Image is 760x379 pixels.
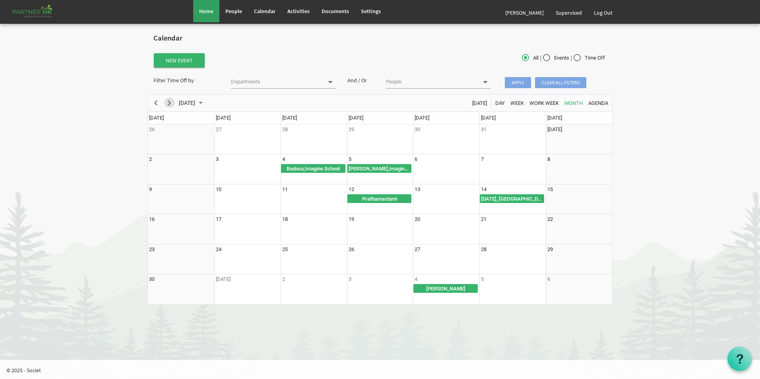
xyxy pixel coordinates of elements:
[550,2,588,24] a: Supervised
[547,115,562,121] span: [DATE]
[163,95,176,111] div: next period
[543,54,569,62] span: Events
[415,155,417,163] div: Thursday, November 6, 2025
[414,284,477,292] div: [PERSON_NAME]
[154,53,205,68] button: New Event
[216,126,221,133] div: Monday, October 27, 2025
[480,194,544,203] div: Children's Day, Meeting Hall Begin From Friday, November 14, 2025 at 12:00:00 AM GMT-08:00 Ends A...
[349,155,351,163] div: Wednesday, November 5, 2025
[282,186,288,193] div: Tuesday, November 11, 2025
[216,115,231,121] span: [DATE]
[547,275,550,283] div: Saturday, December 6, 2025
[415,186,420,193] div: Thursday, November 13, 2025
[471,98,488,108] span: [DATE]
[522,54,539,62] span: All
[481,155,484,163] div: Friday, November 7, 2025
[149,95,163,111] div: previous period
[505,77,531,88] span: Apply
[415,246,420,253] div: Thursday, November 27, 2025
[254,8,275,15] span: Calendar
[458,52,613,64] div: | |
[216,186,221,193] div: Monday, November 10, 2025
[481,126,487,133] div: Friday, October 31, 2025
[149,215,155,223] div: Sunday, November 16, 2025
[149,155,152,163] div: Sunday, November 2, 2025
[415,215,420,223] div: Thursday, November 20, 2025
[282,275,285,283] div: Tuesday, December 2, 2025
[547,186,553,193] div: Saturday, November 15, 2025
[499,2,550,24] a: [PERSON_NAME]
[547,126,562,133] div: Saturday, November 1, 2025
[178,98,196,108] span: [DATE]
[282,126,288,133] div: Tuesday, October 28, 2025
[348,195,411,203] div: Prathamastami
[510,98,525,108] span: Week
[282,215,288,223] div: Tuesday, November 18, 2025
[415,126,420,133] div: Thursday, October 30, 2025
[149,126,155,133] div: Sunday, October 26, 2025
[153,34,607,43] h2: Calendar
[588,2,618,24] a: Log Out
[481,186,487,193] div: Friday, November 14, 2025
[574,54,605,62] span: Time Off
[349,115,363,121] span: [DATE]
[282,246,288,253] div: Tuesday, November 25, 2025
[386,76,478,87] input: People
[413,284,478,293] div: Shesha Manabasa Gurubara Begin From Thursday, December 4, 2025 at 12:00:00 AM GMT-08:00 Ends At F...
[556,9,582,16] span: Supervised
[216,275,231,283] div: Monday, December 1, 2025
[529,98,560,108] span: Work Week
[164,98,175,108] button: Next
[6,366,760,374] p: © 2025 - Societ
[349,215,354,223] div: Wednesday, November 19, 2025
[547,155,550,163] div: Saturday, November 8, 2025
[287,8,310,15] span: Activities
[481,275,484,283] div: Friday, December 5, 2025
[563,98,584,108] button: Month
[471,98,489,108] button: Today
[347,194,412,203] div: Prathamastami Begin From Wednesday, November 12, 2025 at 12:00:00 AM GMT-08:00 Ends At Thursday, ...
[564,98,584,108] span: Month
[282,155,285,163] div: Tuesday, November 4, 2025
[547,215,553,223] div: Saturday, November 22, 2025
[349,126,354,133] div: Wednesday, October 29, 2025
[281,164,345,173] div: Badosa,Imagine School Begin From Tuesday, November 4, 2025 at 12:00:00 AM GMT-08:00 Ends At Wedne...
[481,115,496,121] span: [DATE]
[216,215,221,223] div: Monday, November 17, 2025
[216,155,219,163] div: Monday, November 3, 2025
[147,94,613,305] schedule: of November 2025
[149,275,155,283] div: Sunday, November 30, 2025
[348,164,411,172] div: [PERSON_NAME],Imagine School
[349,186,354,193] div: Wednesday, November 12, 2025
[535,77,586,88] span: Clear all filters
[282,115,297,121] span: [DATE]
[151,98,161,108] button: Previous
[149,115,164,121] span: [DATE]
[216,246,221,253] div: Monday, November 24, 2025
[347,164,412,173] div: Rahas Purnima,Imagine School Begin From Wednesday, November 5, 2025 at 12:00:00 AM GMT-08:00 Ends...
[149,246,155,253] div: Sunday, November 23, 2025
[587,98,609,108] span: Agenda
[494,98,506,108] button: Day
[587,98,610,108] button: Agenda
[178,98,206,108] button: October 2025
[415,275,417,283] div: Thursday, December 4, 2025
[361,8,381,15] span: Settings
[147,76,225,84] div: Filter Time Off by
[481,246,487,253] div: Friday, November 28, 2025
[341,76,380,84] div: And / Or
[415,115,429,121] span: [DATE]
[509,98,525,108] button: Week
[149,186,152,193] div: Sunday, November 9, 2025
[176,95,207,111] div: November 2025
[231,76,323,87] input: Departments
[480,195,544,203] div: [DATE], [GEOGRAPHIC_DATA]
[349,275,351,283] div: Wednesday, December 3, 2025
[225,8,242,15] span: People
[528,98,560,108] button: Work Week
[199,8,213,15] span: Home
[322,8,349,15] span: Documents
[281,164,345,172] div: Badosa,Imagine School
[349,246,354,253] div: Wednesday, November 26, 2025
